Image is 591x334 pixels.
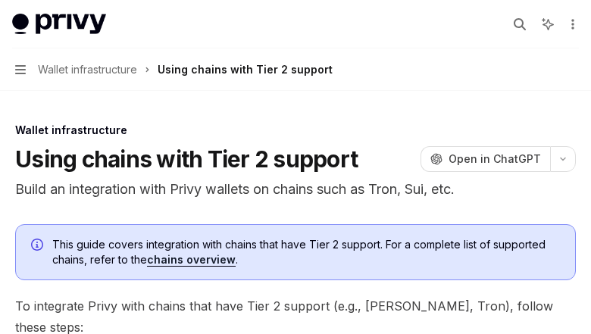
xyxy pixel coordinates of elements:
button: More actions [564,14,579,35]
div: Using chains with Tier 2 support [158,61,333,79]
h1: Using chains with Tier 2 support [15,145,358,173]
button: Open in ChatGPT [421,146,550,172]
p: Build an integration with Privy wallets on chains such as Tron, Sui, etc. [15,179,576,200]
span: This guide covers integration with chains that have Tier 2 support. For a complete list of suppor... [52,237,560,267]
div: Wallet infrastructure [15,123,576,138]
span: Wallet infrastructure [38,61,137,79]
img: light logo [12,14,106,35]
span: Open in ChatGPT [449,151,541,167]
svg: Info [31,239,46,254]
a: chains overview [147,253,236,267]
